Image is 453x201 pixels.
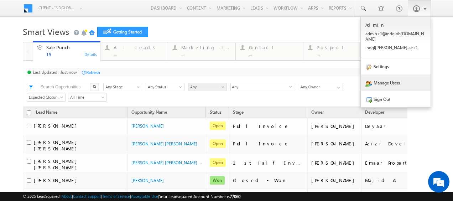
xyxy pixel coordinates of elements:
[131,194,158,199] a: Acceptable Use
[233,123,304,129] div: Full Invoice
[131,109,167,115] span: Opportunity Name
[102,194,130,199] a: Terms of Service
[39,83,90,91] input: Search Opportunities
[34,123,80,129] span: [PERSON_NAME]
[131,159,222,165] a: [PERSON_NAME] [PERSON_NAME] - Sale Punch
[68,94,104,100] span: All Time
[365,160,436,166] div: Emaar Properties
[365,22,426,28] p: Admin
[233,140,304,147] div: Full Invoice
[230,83,295,91] div: Any
[233,109,244,115] span: Stage
[114,52,163,57] div: ...
[365,177,436,184] div: Majid Al Futtaim
[131,141,197,146] a: [PERSON_NAME] [PERSON_NAME]
[365,123,436,129] div: Deyaar
[249,52,299,57] div: ...
[131,178,164,183] a: [PERSON_NAME]
[233,177,304,184] div: Closed - Won
[86,70,100,75] div: Refresh
[311,160,358,166] div: [PERSON_NAME]
[181,52,231,57] div: ...
[114,45,163,50] div: All Leads
[289,85,295,88] span: select
[33,69,77,75] div: Last Updated : Just now
[100,42,168,60] a: All Leads...
[188,83,227,91] a: Any
[317,52,366,57] div: ...
[361,108,388,118] a: Developer
[210,158,226,167] span: Open
[365,140,436,147] div: Azizi Developments
[68,93,107,102] a: All Time
[365,31,426,42] p: admin +1@in dglob [DOMAIN_NAME]
[206,108,225,118] a: Status
[311,109,324,115] span: Owner
[311,140,358,147] div: [PERSON_NAME]
[103,83,142,91] a: Any Stage
[131,123,164,129] a: [PERSON_NAME]
[34,158,80,170] span: [PERSON_NAME] [PERSON_NAME]
[317,45,366,50] div: Prospect
[23,193,240,200] span: © 2025 LeadSquared | | | | |
[361,58,431,74] a: Settings
[311,123,358,129] div: [PERSON_NAME]
[361,17,431,58] a: Admin admin+1@indglob[DOMAIN_NAME] indgl[PERSON_NAME].ae+1
[38,4,76,11] span: Client - indglobal1 (77060)
[299,83,343,91] input: Type to Search
[365,109,384,115] span: Developer
[210,122,226,130] span: Open
[46,45,96,50] div: Sale Punch
[128,108,171,118] a: Opportunity Name
[303,42,371,60] a: Prospect...
[32,108,61,118] span: Lead Name
[159,194,240,199] span: Your Leadsquared Account Number is
[27,94,63,100] span: Expected Closure Date
[230,194,240,199] span: 77060
[210,139,226,148] span: Open
[93,85,96,88] img: Search
[168,42,236,60] a: Marketing Leads...
[34,139,80,151] span: [PERSON_NAME] [PERSON_NAME]
[361,91,431,107] a: Sign Out
[231,83,289,91] span: Any
[97,27,148,37] a: Getting Started
[249,45,299,50] div: Contact
[311,177,358,184] div: [PERSON_NAME]
[210,176,225,185] span: Won
[27,93,66,102] a: Expected Closure Date
[84,51,98,57] div: Details
[33,41,101,61] a: Sale Punch15Details
[104,84,140,90] span: Any Stage
[46,52,96,57] div: 15
[229,108,247,118] a: Stage
[27,110,31,115] input: Check all records
[73,194,101,199] a: Contact Support
[333,83,342,90] a: Show All Items
[235,42,303,60] a: Contact...
[23,26,69,37] span: Smart Views
[361,74,431,91] a: Manage Users
[62,194,72,199] a: About
[34,177,80,183] span: [PERSON_NAME]
[146,84,182,90] span: Any Status
[365,45,426,50] p: indgl [PERSON_NAME]. ae+1
[188,84,224,90] span: Any
[146,83,184,91] a: Any Status
[181,45,231,50] div: Marketing Leads
[233,160,304,166] div: 1st Half Invoice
